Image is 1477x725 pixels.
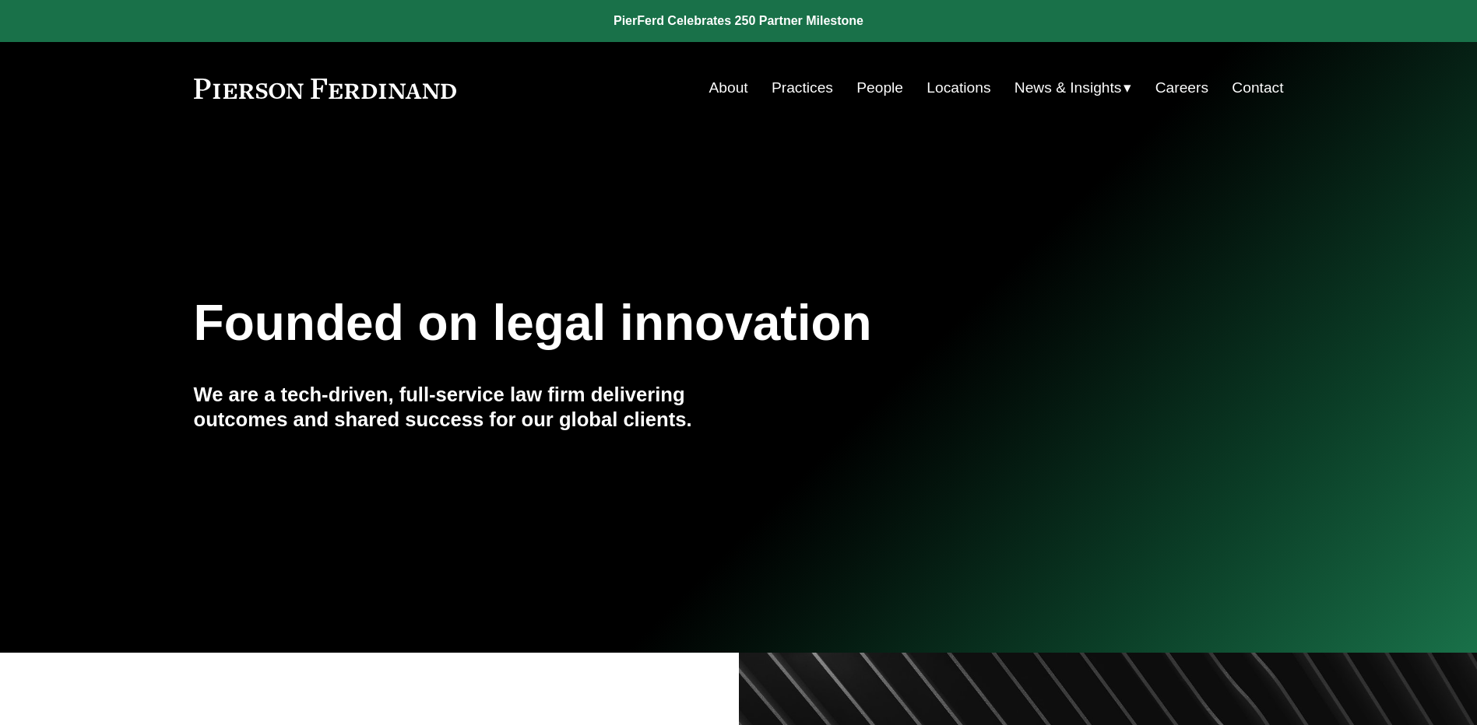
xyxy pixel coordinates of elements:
a: About [709,73,748,103]
h1: Founded on legal innovation [194,295,1102,352]
a: folder dropdown [1015,73,1132,103]
a: People [856,73,903,103]
a: Contact [1232,73,1283,103]
a: Locations [927,73,990,103]
a: Careers [1155,73,1208,103]
h4: We are a tech-driven, full-service law firm delivering outcomes and shared success for our global... [194,382,739,433]
a: Practices [772,73,833,103]
span: News & Insights [1015,75,1122,102]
